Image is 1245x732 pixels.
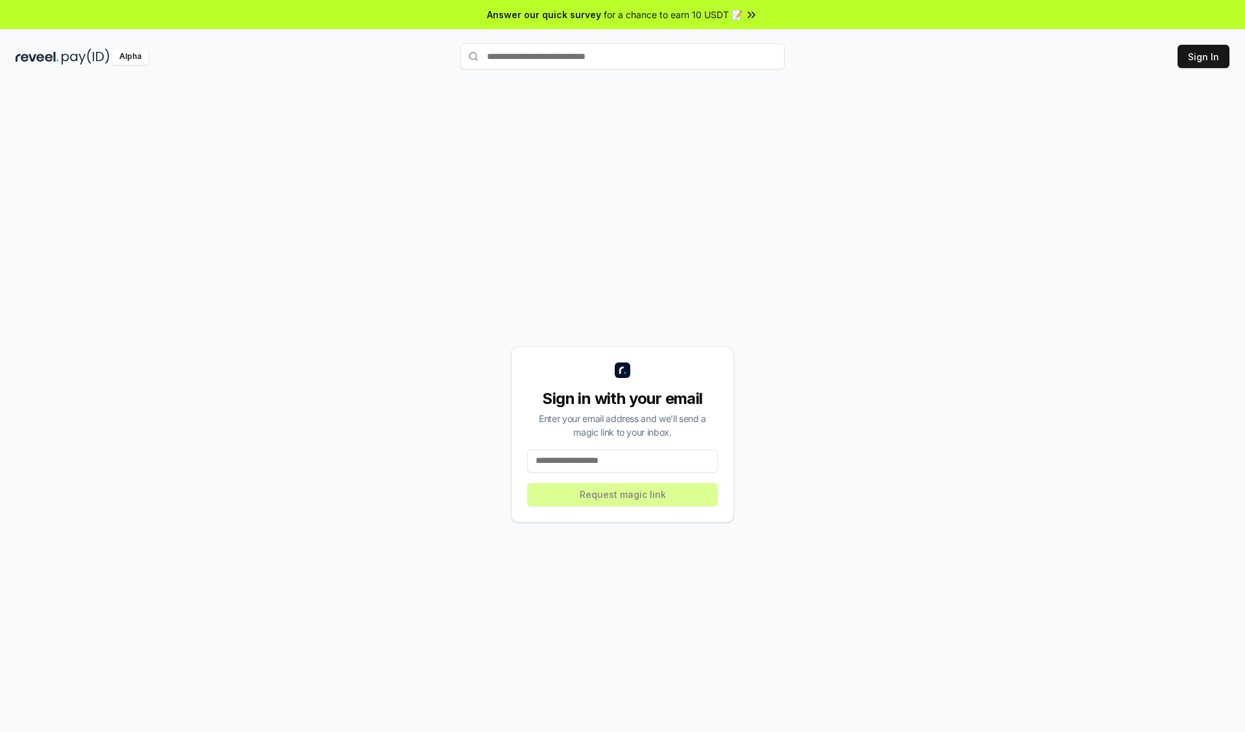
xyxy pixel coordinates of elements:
span: for a chance to earn 10 USDT 📝 [604,8,742,21]
div: Sign in with your email [527,388,718,409]
img: logo_small [615,362,630,378]
img: reveel_dark [16,49,59,65]
div: Enter your email address and we’ll send a magic link to your inbox. [527,412,718,439]
img: pay_id [62,49,110,65]
div: Alpha [112,49,148,65]
span: Answer our quick survey [487,8,601,21]
button: Sign In [1178,45,1229,68]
